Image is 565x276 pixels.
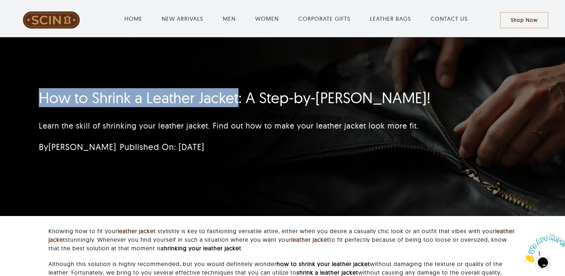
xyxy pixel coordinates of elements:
[39,120,441,132] p: Learn the skill of shrinking your leather jacket. Find out how to make your leather jacket look m...
[297,269,358,276] strong: shrink a leather jacket
[3,3,47,31] img: Chat attention grabber
[124,14,142,23] a: HOME
[39,89,441,107] h1: How to Shrink a Leather Jacket: A Step-by-[PERSON_NAME]!
[298,14,350,23] a: CORPORATE GIFTS
[500,12,548,28] a: Shop Now
[161,245,241,252] strong: shrinking your leather jacket
[48,227,517,252] p: Knowing how to fit your stylishly is key to fashioning versatile attire, either when you desire a...
[370,14,411,23] a: LEATHER BAGS
[511,17,538,23] span: Shop Now
[521,231,565,265] iframe: chat widget
[120,141,204,152] span: Published On: [DATE]
[277,260,370,267] strong: how to shrink your leather jacket
[291,236,329,243] a: leather jacket
[255,14,279,23] a: WOMEN
[223,14,236,23] a: MEN
[48,141,116,152] a: [PERSON_NAME]
[92,7,500,30] nav: Main Menu
[3,3,6,9] span: 1
[39,141,116,152] span: By
[162,14,203,23] a: NEW ARRIVALS
[431,14,468,23] a: CONTACT US
[118,227,156,235] a: leather jacket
